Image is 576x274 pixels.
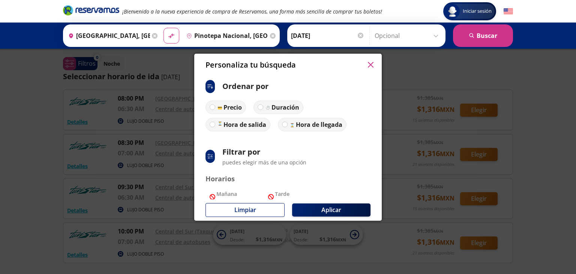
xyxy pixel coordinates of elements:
[223,120,266,129] p: Hora de salida
[292,203,370,217] button: Aplicar
[65,26,150,45] input: Buscar Origen
[223,103,242,112] p: Precio
[375,26,442,45] input: Opcional
[222,158,306,166] p: puedes elegir más de una opción
[122,8,382,15] em: ¡Bienvenido a la nueva experiencia de compra de Reservamos, una forma más sencilla de comprar tus...
[453,24,513,47] button: Buscar
[222,81,268,92] p: Ordenar por
[275,190,312,198] p: Tarde
[291,26,364,45] input: Elegir Fecha
[63,5,119,18] a: Brand Logo
[504,7,513,16] button: English
[216,198,252,204] p: 7:00 am - 11:59 am
[296,120,342,129] p: Hora de llegada
[205,188,256,206] button: Mañana7:00 am - 11:59 am
[460,8,495,15] span: Iniciar sesión
[222,146,306,158] p: Filtrar por
[264,188,316,206] button: Tarde12:00 pm - 6:59 pm
[205,203,285,217] button: Limpiar
[63,5,119,16] i: Brand Logo
[271,103,299,112] p: Duración
[205,59,296,71] p: Personaliza tu búsqueda
[205,174,370,184] p: Horarios
[216,190,252,198] p: Mañana
[275,198,312,204] p: 12:00 pm - 6:59 pm
[183,26,268,45] input: Buscar Destino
